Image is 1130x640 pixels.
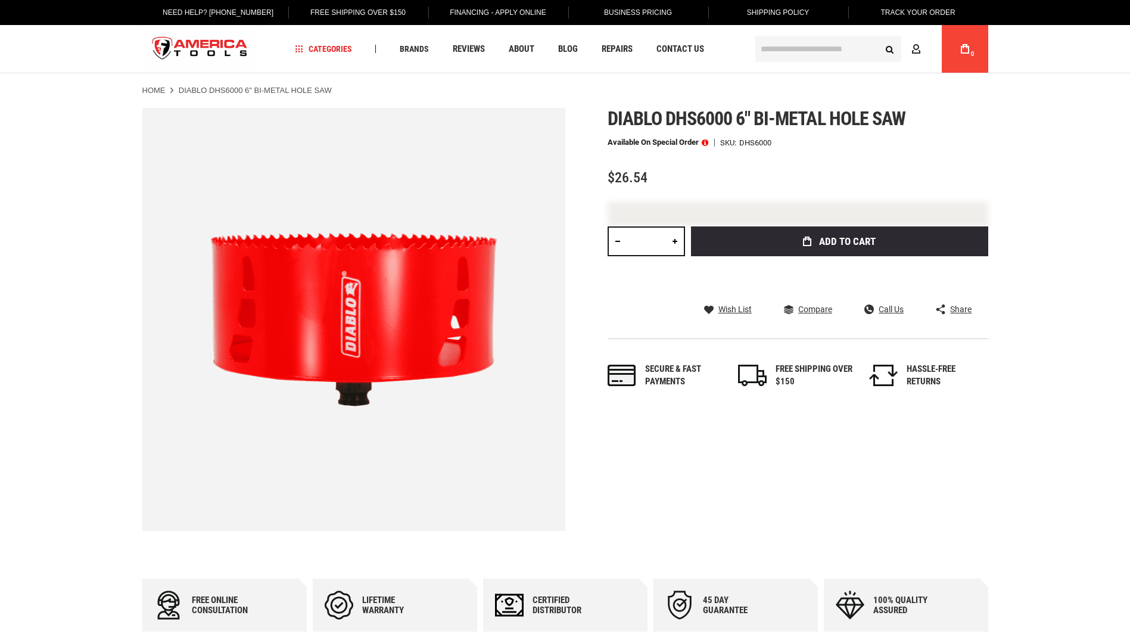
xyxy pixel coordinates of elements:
[971,51,975,57] span: 0
[776,363,853,389] div: FREE SHIPPING OVER $150
[289,41,357,57] a: Categories
[819,237,876,247] span: Add to Cart
[553,41,583,57] a: Blog
[192,595,263,616] div: Free online consultation
[950,305,972,313] span: Share
[651,41,709,57] a: Contact Us
[656,45,704,54] span: Contact Us
[720,139,739,147] strong: SKU
[739,139,771,147] div: DHS6000
[879,305,904,313] span: Call Us
[596,41,638,57] a: Repairs
[718,305,752,313] span: Wish List
[879,38,901,60] button: Search
[703,595,774,616] div: 45 day Guarantee
[142,27,258,72] a: store logo
[558,45,578,54] span: Blog
[400,45,429,53] span: Brands
[142,27,258,72] img: America Tools
[447,41,490,57] a: Reviews
[533,595,604,616] div: Certified Distributor
[179,86,332,95] strong: DIABLO DHS6000 6" BI-METAL HOLE SAW
[645,363,723,389] div: Secure & fast payments
[142,108,565,531] img: DIABLO DHS6000 6" BI-METAL HOLE SAW
[747,8,810,17] span: Shipping Policy
[738,365,767,386] img: shipping
[864,304,904,315] a: Call Us
[509,45,534,54] span: About
[907,363,984,389] div: HASSLE-FREE RETURNS
[954,25,976,73] a: 0
[784,304,832,315] a: Compare
[394,41,434,57] a: Brands
[503,41,540,57] a: About
[691,226,988,256] button: Add to Cart
[869,365,898,386] img: returns
[295,45,352,53] span: Categories
[453,45,485,54] span: Reviews
[608,107,905,130] span: Diablo dhs6000 6" bi-metal hole saw
[608,365,636,386] img: payments
[362,595,434,616] div: Lifetime warranty
[873,595,945,616] div: 100% quality assured
[608,169,648,186] span: $26.54
[704,304,752,315] a: Wish List
[142,85,166,96] a: Home
[608,138,708,147] p: Available on Special Order
[798,305,832,313] span: Compare
[602,45,633,54] span: Repairs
